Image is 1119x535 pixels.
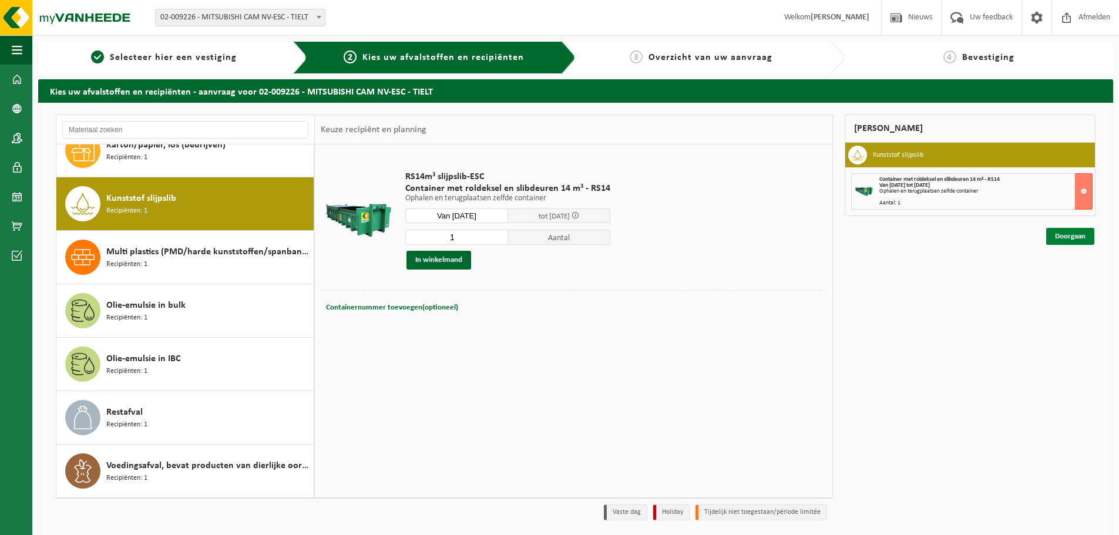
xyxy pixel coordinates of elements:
h2: Kies uw afvalstoffen en recipiënten - aanvraag voor 02-009226 - MITSUBISHI CAM NV-ESC - TIELT [38,79,1113,102]
button: Karton/papier, los (bedrijven) Recipiënten: 1 [56,124,314,177]
div: Ophalen en terugplaatsen zelfde container [879,189,1093,194]
span: Recipiënten: 1 [106,473,147,484]
span: Overzicht van uw aanvraag [648,53,772,62]
button: Olie-emulsie in bulk Recipiënten: 1 [56,284,314,338]
span: 2 [344,51,357,63]
span: 3 [630,51,643,63]
span: Recipiënten: 1 [106,206,147,217]
span: Recipiënten: 1 [106,366,147,377]
button: Olie-emulsie in IBC Recipiënten: 1 [56,338,314,391]
span: Recipiënten: 1 [106,312,147,324]
span: Olie-emulsie in IBC [106,352,180,366]
span: 02-009226 - MITSUBISHI CAM NV-ESC - TIELT [156,9,325,26]
span: Container met roldeksel en slibdeuren 14 m³ - RS14 [405,183,610,194]
span: Recipiënten: 1 [106,259,147,270]
li: Vaste dag [604,504,647,520]
button: Voedingsafval, bevat producten van dierlijke oorsprong, onverpakt, categorie 3 Recipiënten: 1 [56,445,314,497]
a: 1Selecteer hier een vestiging [44,51,284,65]
span: Olie-emulsie in bulk [106,298,186,312]
span: Recipiënten: 1 [106,419,147,430]
span: 4 [943,51,956,63]
li: Tijdelijk niet toegestaan/période limitée [695,504,827,520]
span: Container met roldeksel en slibdeuren 14 m³ - RS14 [879,176,1000,183]
span: RS14m³ slijpslib-ESC [405,171,610,183]
a: Doorgaan [1046,228,1094,245]
div: [PERSON_NAME] [845,115,1096,143]
input: Selecteer datum [405,208,508,223]
div: Aantal: 1 [879,200,1093,206]
h3: Kunststof slijpslib [873,146,923,164]
span: Multi plastics (PMD/harde kunststoffen/spanbanden/EPS/folie naturel/folie gemengd) [106,245,311,259]
span: Recipiënten: 1 [106,152,147,163]
span: Karton/papier, los (bedrijven) [106,138,226,152]
strong: Van [DATE] tot [DATE] [879,182,930,189]
span: 1 [91,51,104,63]
button: Kunststof slijpslib Recipiënten: 1 [56,177,314,231]
button: Containernummer toevoegen(optioneel) [325,300,459,316]
input: Materiaal zoeken [62,121,308,139]
span: Containernummer toevoegen(optioneel) [326,304,458,311]
span: tot [DATE] [539,213,570,220]
button: Restafval Recipiënten: 1 [56,391,314,445]
span: Bevestiging [962,53,1014,62]
span: Selecteer hier een vestiging [110,53,237,62]
span: Aantal [508,230,611,245]
li: Holiday [653,504,690,520]
span: Voedingsafval, bevat producten van dierlijke oorsprong, onverpakt, categorie 3 [106,459,311,473]
span: Restafval [106,405,143,419]
button: In winkelmand [406,251,471,270]
span: Kunststof slijpslib [106,191,176,206]
div: Keuze recipiënt en planning [315,115,432,144]
span: 02-009226 - MITSUBISHI CAM NV-ESC - TIELT [155,9,325,26]
p: Ophalen en terugplaatsen zelfde container [405,194,610,203]
span: Kies uw afvalstoffen en recipiënten [362,53,524,62]
button: Multi plastics (PMD/harde kunststoffen/spanbanden/EPS/folie naturel/folie gemengd) Recipiënten: 1 [56,231,314,284]
strong: [PERSON_NAME] [811,13,869,22]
